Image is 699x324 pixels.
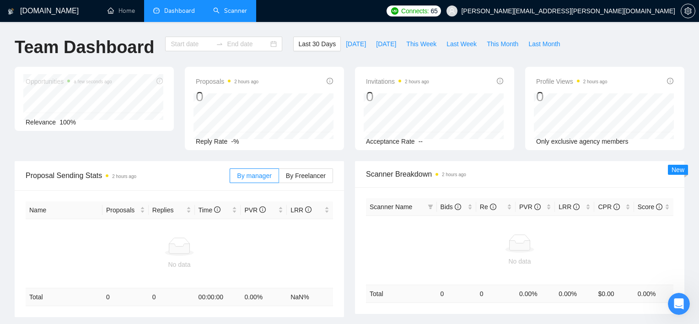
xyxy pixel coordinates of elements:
[366,168,673,180] span: Scanner Breakdown
[227,39,269,49] input: End date
[536,138,629,145] span: Only exclusive agency members
[231,138,239,145] span: -%
[29,259,329,270] div: No data
[534,204,541,210] span: info-circle
[366,285,437,302] td: Total
[196,76,258,87] span: Proposals
[401,6,429,16] span: Connects:
[153,7,160,14] span: dashboard
[164,7,195,15] span: Dashboard
[8,4,14,19] img: logo
[419,138,423,145] span: --
[298,39,336,49] span: Last 30 Days
[346,39,366,49] span: [DATE]
[366,88,429,105] div: 0
[213,7,247,15] a: searchScanner
[108,7,135,15] a: homeHome
[290,206,312,214] span: LRR
[442,172,466,177] time: 2 hours ago
[237,172,271,179] span: By manager
[286,172,326,179] span: By Freelancer
[391,7,398,15] img: upwork-logo.png
[613,204,620,210] span: info-circle
[406,39,436,49] span: This Week
[199,206,220,214] span: Time
[428,204,433,210] span: filter
[26,119,56,126] span: Relevance
[149,288,195,306] td: 0
[559,203,580,211] span: LRR
[638,203,662,211] span: Score
[490,204,496,210] span: info-circle
[482,37,523,51] button: This Month
[681,4,695,18] button: setting
[216,40,223,48] span: to
[441,203,461,211] span: Bids
[672,166,684,173] span: New
[171,39,212,49] input: Start date
[26,170,230,181] span: Proposal Sending Stats
[497,78,503,84] span: info-circle
[446,39,477,49] span: Last Week
[555,285,594,302] td: 0.00 %
[259,206,266,213] span: info-circle
[102,201,149,219] th: Proposals
[196,88,258,105] div: 0
[216,40,223,48] span: swap-right
[667,78,673,84] span: info-circle
[366,138,415,145] span: Acceptance Rate
[523,37,565,51] button: Last Month
[195,288,241,306] td: 00:00:00
[234,79,258,84] time: 2 hours ago
[149,201,195,219] th: Replies
[519,203,541,211] span: PVR
[371,37,401,51] button: [DATE]
[583,79,608,84] time: 2 hours ago
[598,203,619,211] span: CPR
[106,205,138,215] span: Proposals
[241,288,287,306] td: 0.00 %
[656,204,662,210] span: info-circle
[573,204,580,210] span: info-circle
[516,285,555,302] td: 0.00 %
[152,205,184,215] span: Replies
[305,206,312,213] span: info-circle
[327,78,333,84] span: info-circle
[594,285,634,302] td: $ 0.00
[26,288,102,306] td: Total
[196,138,227,145] span: Reply Rate
[214,206,220,213] span: info-circle
[536,76,608,87] span: Profile Views
[681,7,695,15] span: setting
[536,88,608,105] div: 0
[426,200,435,214] span: filter
[681,7,695,15] a: setting
[405,79,429,84] time: 2 hours ago
[244,206,266,214] span: PVR
[370,256,670,266] div: No data
[437,285,476,302] td: 0
[487,39,518,49] span: This Month
[293,37,341,51] button: Last 30 Days
[480,203,496,211] span: Re
[26,201,102,219] th: Name
[455,204,461,210] span: info-circle
[376,39,396,49] span: [DATE]
[430,6,437,16] span: 65
[102,288,149,306] td: 0
[59,119,76,126] span: 100%
[366,76,429,87] span: Invitations
[112,174,136,179] time: 2 hours ago
[15,37,154,58] h1: Team Dashboard
[476,285,516,302] td: 0
[370,203,412,211] span: Scanner Name
[668,293,690,315] iframe: Intercom live chat
[287,288,333,306] td: NaN %
[449,8,455,14] span: user
[401,37,441,51] button: This Week
[341,37,371,51] button: [DATE]
[528,39,560,49] span: Last Month
[634,285,673,302] td: 0.00 %
[441,37,482,51] button: Last Week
